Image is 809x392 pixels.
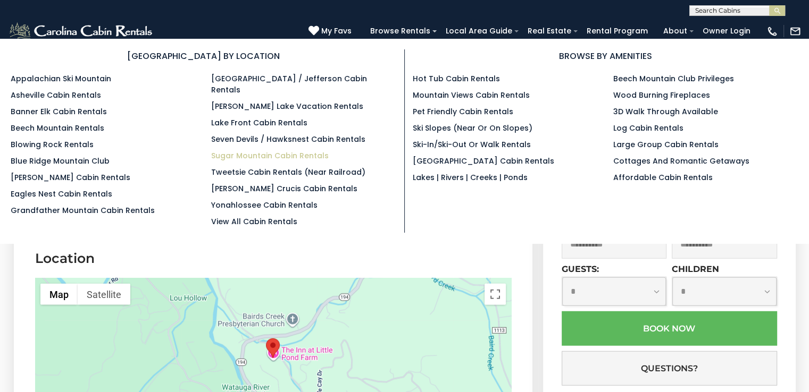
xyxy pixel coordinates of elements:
[413,49,799,63] h3: BROWSE BY AMENITIES
[8,21,155,42] img: White-1-2.png
[613,123,683,133] a: Log Cabin Rentals
[211,150,329,161] a: Sugar Mountain Cabin Rentals
[440,23,518,39] a: Local Area Guide
[211,167,365,177] a: Tweetsie Cabin Rentals (Near Railroad)
[211,200,318,210] a: Yonahlossee Cabin Rentals
[266,338,280,358] div: Valley Farmhouse Retreat
[211,117,307,128] a: Lake Front Cabin Rentals
[672,264,719,274] label: Children
[11,123,104,133] a: Beech Mountain Rentals
[413,106,513,117] a: Pet Friendly Cabin Rentals
[321,25,352,37] span: My Favs
[562,351,777,386] button: Questions?
[78,284,130,305] button: Show satellite imagery
[11,172,130,183] a: [PERSON_NAME] Cabin Rentals
[613,90,710,100] a: Wood Burning Fireplaces
[211,216,297,227] a: View All Cabin Rentals
[308,25,354,37] a: My Favs
[522,23,577,39] a: Real Estate
[766,25,778,37] img: phone-regular-white.png
[211,134,365,144] a: Seven Devils / Hawksnest Cabin Rentals
[11,139,94,150] a: Blowing Rock Rentals
[413,123,532,133] a: Ski Slopes (Near or On Slopes)
[11,106,107,117] a: Banner Elk Cabin Rentals
[613,73,734,84] a: Beech Mountain Club Privileges
[789,25,801,37] img: mail-regular-white.png
[613,156,749,166] a: Cottages and Romantic Getaways
[613,139,719,150] a: Large Group Cabin Rentals
[658,23,693,39] a: About
[413,73,500,84] a: Hot Tub Cabin Rentals
[581,23,653,39] a: Rental Program
[413,139,531,150] a: Ski-in/Ski-Out or Walk Rentals
[11,90,101,100] a: Asheville Cabin Rentals
[11,156,110,166] a: Blue Ridge Mountain Club
[211,73,367,95] a: [GEOGRAPHIC_DATA] / Jefferson Cabin Rentals
[11,189,112,199] a: Eagles Nest Cabin Rentals
[485,284,506,305] button: Toggle fullscreen view
[40,284,78,305] button: Show street map
[11,49,396,63] h3: [GEOGRAPHIC_DATA] BY LOCATION
[562,264,599,274] label: Guests:
[413,90,530,100] a: Mountain Views Cabin Rentals
[365,23,436,39] a: Browse Rentals
[211,101,363,112] a: [PERSON_NAME] Lake Vacation Rentals
[613,106,718,117] a: 3D Walk Through Available
[562,311,777,346] button: Book Now
[413,172,528,183] a: Lakes | Rivers | Creeks | Ponds
[11,73,111,84] a: Appalachian Ski Mountain
[613,172,713,183] a: Affordable Cabin Rentals
[697,23,756,39] a: Owner Login
[211,183,357,194] a: [PERSON_NAME] Crucis Cabin Rentals
[11,205,155,216] a: Grandfather Mountain Cabin Rentals
[413,156,554,166] a: [GEOGRAPHIC_DATA] Cabin Rentals
[35,249,511,268] h3: Location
